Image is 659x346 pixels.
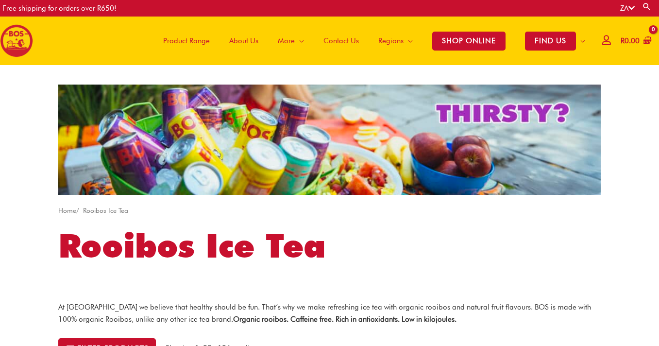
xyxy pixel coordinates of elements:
span: About Us [229,26,258,55]
a: View Shopping Cart, empty [619,30,652,52]
nav: Site Navigation [146,17,595,65]
a: Contact Us [314,17,369,65]
a: Product Range [153,17,220,65]
span: FIND US [525,32,576,51]
a: More [268,17,314,65]
nav: Breadcrumb [58,205,601,217]
span: Contact Us [323,26,359,55]
span: Regions [378,26,404,55]
img: screenshot [58,85,601,195]
a: Regions [369,17,422,65]
bdi: 0.00 [621,36,640,45]
strong: Organic rooibos. Caffeine free. Rich in antioxidants. Low in kilojoules. [233,315,456,324]
span: Product Range [163,26,210,55]
span: SHOP ONLINE [432,32,506,51]
span: R [621,36,625,45]
h1: Rooibos Ice Tea [58,223,601,269]
p: At [GEOGRAPHIC_DATA] we believe that healthy should be fun. That’s why we make refreshing ice tea... [58,301,601,326]
a: Search button [642,2,652,11]
a: About Us [220,17,268,65]
span: More [278,26,295,55]
a: SHOP ONLINE [422,17,515,65]
a: ZA [620,4,635,13]
a: Home [58,207,76,214]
